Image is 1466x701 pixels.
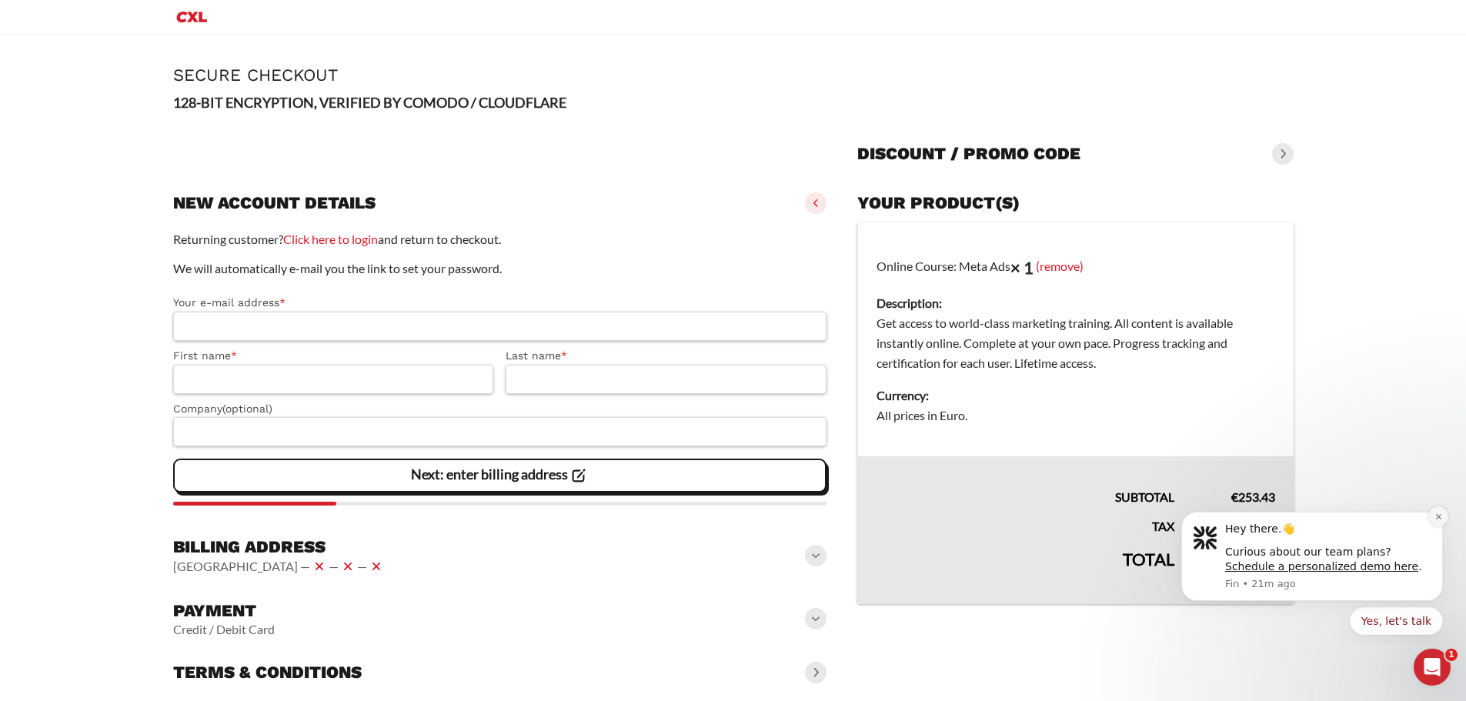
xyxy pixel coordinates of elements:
[173,536,386,558] h3: Billing address
[1158,498,1466,644] iframe: Intercom notifications message
[1414,649,1451,686] iframe: Intercom live chat
[173,622,275,637] vaadin-horizontal-layout: Credit / Debit Card
[23,109,285,137] div: Quick reply options
[1231,489,1238,504] span: €
[67,62,260,75] a: Schedule a personalized demo here
[173,94,566,111] strong: 128-BIT ENCRYPTION, VERIFIED BY COMODO / CLOUDFLARE
[67,24,273,39] div: Hey there.👋
[35,28,59,52] img: Profile image for Fin
[67,79,273,93] p: Message from Fin, sent 21m ago
[173,192,376,214] h3: New account details
[1010,257,1034,278] strong: × 1
[1445,649,1458,661] span: 1
[67,24,273,77] div: Message content
[858,456,1193,507] th: Subtotal
[877,293,1274,313] dt: Description:
[858,536,1193,604] th: Total
[1036,258,1084,272] a: (remove)
[857,143,1080,165] h3: Discount / promo code
[283,232,378,246] a: Click here to login
[877,406,1274,426] dd: All prices in Euro.
[173,400,827,418] label: Company
[192,109,285,137] button: Quick reply: Yes, let's talk
[173,459,827,492] vaadin-button: Next: enter billing address
[173,557,386,576] vaadin-horizontal-layout: [GEOGRAPHIC_DATA] — — —
[858,507,1193,536] th: Tax
[506,347,827,365] label: Last name
[173,600,275,622] h3: Payment
[173,65,1294,85] h1: Secure Checkout
[173,294,827,312] label: Your e-mail address
[1231,489,1275,504] bdi: 253.43
[173,347,494,365] label: First name
[877,386,1274,406] dt: Currency:
[67,47,273,77] div: Curious about our team plans? .
[270,8,290,28] button: Dismiss notification
[173,229,827,249] p: Returning customer? and return to checkout.
[173,662,362,683] h3: Terms & conditions
[173,259,827,279] p: We will automatically e-mail you the link to set your password.
[23,14,285,103] div: message notification from Fin, 21m ago. Hey there.👋 Curious about our team plans? Schedule a pers...
[858,223,1294,457] td: Online Course: Meta Ads
[877,313,1274,373] dd: Get access to world-class marketing training. All content is available instantly online. Complete...
[222,402,272,415] span: (optional)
